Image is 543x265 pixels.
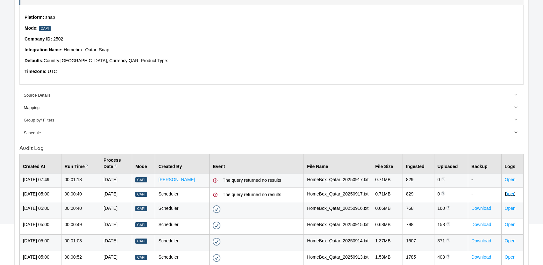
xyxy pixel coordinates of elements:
[25,69,46,74] strong: Timezone:
[468,188,502,202] td: -
[372,188,403,202] td: 0.71 MB
[304,188,372,202] td: HomeBox_Qatar_20250917.txt
[25,36,52,41] strong: Company ID:
[223,192,300,198] div: The query returned no results
[61,202,100,218] td: 00:00:40
[304,234,372,251] td: HomeBox_Qatar_20250914.txt
[505,206,516,211] a: Open
[20,202,61,218] td: [DATE] 05:00
[19,127,524,139] a: Schedule
[100,173,132,188] td: [DATE]
[20,154,61,173] th: Created At
[100,234,132,251] td: [DATE]
[61,154,100,173] th: Run Time
[403,173,434,188] td: 829
[39,26,51,31] div: Capi
[505,238,516,243] a: Open
[505,191,516,196] a: Open
[403,234,434,251] td: 1607
[135,222,147,228] div: Capi
[19,102,524,114] a: Mapping
[24,105,520,111] div: Mapping
[434,202,468,218] td: 160
[25,58,44,63] strong: Defaults:
[25,15,44,20] strong: Platform:
[158,177,195,182] a: [PERSON_NAME]
[100,154,132,173] th: Process Date
[468,173,502,188] td: -
[471,222,491,227] a: Download
[471,206,491,211] a: Download
[100,202,132,218] td: [DATE]
[505,222,516,227] a: Open
[471,254,491,260] a: Download
[434,173,468,188] td: 0
[25,58,518,64] p: Country: [GEOGRAPHIC_DATA] , Currency: QAR , Product Type:
[25,36,518,42] p: 2502
[61,173,100,188] td: 00:01:18
[372,154,403,173] th: File Size
[132,154,155,173] th: Mode
[19,114,524,127] a: Group by/ Filters
[403,154,434,173] th: Ingested
[155,154,210,173] th: Created By
[61,188,100,202] td: 00:00:40
[505,177,516,182] a: Open
[471,238,491,243] a: Download
[135,239,147,244] div: Capi
[61,218,100,234] td: 00:00:49
[155,188,210,202] td: Scheduler
[25,47,62,52] strong: Integration Name:
[20,218,61,234] td: [DATE] 05:00
[155,234,210,251] td: Scheduler
[434,154,468,173] th: Uploaded
[223,177,300,184] div: The query returned no results
[372,173,403,188] td: 0.71 MB
[372,218,403,234] td: 0.68 MB
[135,206,147,211] div: Capi
[100,188,132,202] td: [DATE]
[210,154,304,173] th: Event
[304,154,372,173] th: File Name
[372,202,403,218] td: 0.66 MB
[505,254,516,260] a: Open
[403,188,434,202] td: 829
[135,177,147,183] div: Capi
[304,173,372,188] td: HomeBox_Qatar_20250917.txt
[24,92,520,99] div: Source Details
[155,202,210,218] td: Scheduler
[372,234,403,251] td: 1.37 MB
[304,202,372,218] td: HomeBox_Qatar_20250916.txt
[61,234,100,251] td: 00:01:03
[19,144,524,152] div: Audit Log
[19,89,524,101] a: Source Details
[20,188,61,202] td: [DATE] 05:00
[25,26,38,31] strong: Mode:
[304,218,372,234] td: HomeBox_Qatar_20250915.txt
[434,188,468,202] td: 0
[20,234,61,251] td: [DATE] 05:00
[468,154,502,173] th: Backup
[155,218,210,234] td: Scheduler
[135,255,147,260] div: Capi
[24,130,520,136] div: Schedule
[403,218,434,234] td: 798
[25,69,518,75] p: UTC
[24,117,520,123] div: Group by/ Filters
[25,47,518,53] p: Homebox_Qatar_Snap
[403,202,434,218] td: 768
[100,218,132,234] td: [DATE]
[135,192,147,197] div: Capi
[19,5,524,84] div: Basic Details
[434,218,468,234] td: 158
[434,234,468,251] td: 371
[20,173,61,188] td: [DATE] 07:49
[501,154,523,173] th: Logs
[25,14,518,21] p: snap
